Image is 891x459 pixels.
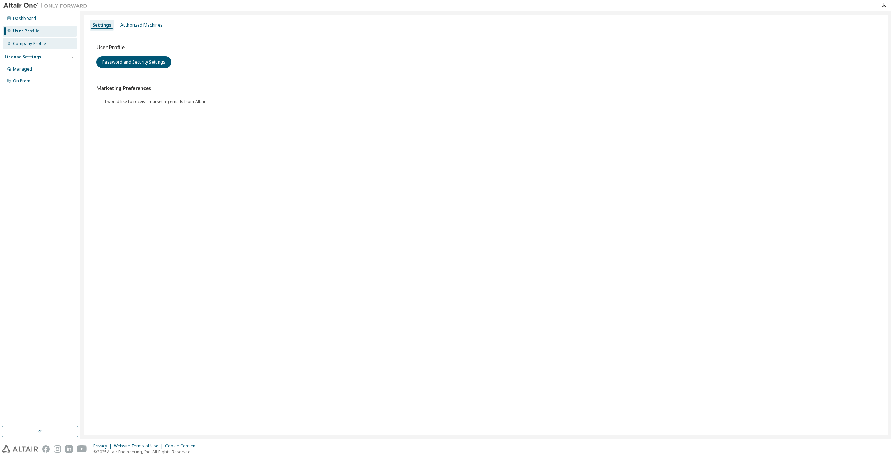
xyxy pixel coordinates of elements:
[77,445,87,453] img: youtube.svg
[13,41,46,46] div: Company Profile
[13,16,36,21] div: Dashboard
[93,443,114,449] div: Privacy
[5,54,42,60] div: License Settings
[120,22,163,28] div: Authorized Machines
[13,78,30,84] div: On Prem
[105,97,207,106] label: I would like to receive marketing emails from Altair
[93,22,111,28] div: Settings
[114,443,165,449] div: Website Terms of Use
[96,85,875,92] h3: Marketing Preferences
[96,56,171,68] button: Password and Security Settings
[13,28,40,34] div: User Profile
[96,44,875,51] h3: User Profile
[3,2,91,9] img: Altair One
[165,443,201,449] div: Cookie Consent
[65,445,73,453] img: linkedin.svg
[13,66,32,72] div: Managed
[54,445,61,453] img: instagram.svg
[93,449,201,455] p: © 2025 Altair Engineering, Inc. All Rights Reserved.
[2,445,38,453] img: altair_logo.svg
[42,445,50,453] img: facebook.svg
